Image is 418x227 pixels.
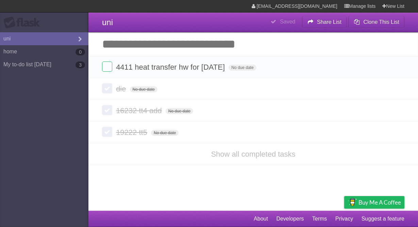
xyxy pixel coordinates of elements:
label: Done [102,62,112,72]
span: No due date [166,108,193,114]
div: Flask [3,17,44,29]
span: uni [102,18,113,27]
a: Buy me a coffee [344,196,404,209]
span: 16232 tt4 add [116,106,164,115]
b: 3 [76,62,85,68]
a: Privacy [335,212,353,225]
b: Share List [317,19,341,25]
span: die [116,85,128,93]
span: No due date [229,65,256,71]
span: Buy me a coffee [358,196,401,208]
button: Share List [302,16,347,28]
a: About [254,212,268,225]
label: Done [102,127,112,137]
span: 4411 heat transfer hw for [DATE] [116,63,227,71]
a: Show all completed tasks [211,150,295,158]
label: Done [102,105,112,115]
b: Saved [280,19,295,24]
a: Terms [312,212,327,225]
b: 0 [76,49,85,55]
span: No due date [130,86,157,92]
span: 19222 tt5 [116,128,149,137]
a: Developers [276,212,304,225]
span: No due date [151,130,179,136]
button: Clone This List [348,16,404,28]
a: Suggest a feature [362,212,404,225]
b: Clone This List [363,19,399,25]
img: Buy me a coffee [348,196,357,208]
label: Done [102,83,112,93]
